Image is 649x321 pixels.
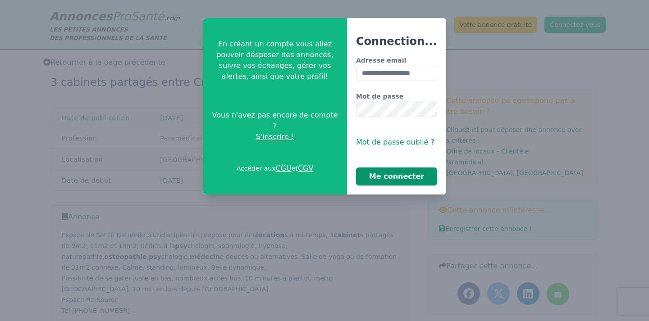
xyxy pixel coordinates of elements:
button: Me connecter [356,167,437,185]
a: CGV [298,164,314,172]
a: CGU [275,164,291,172]
p: En créant un compte vous allez pouvoir désposer des annonces, suivre vos échanges, gérer vos aler... [210,39,340,82]
label: Adresse email [356,56,437,65]
span: Vous n'avez pas encore de compte ? [210,110,340,131]
label: Mot de passe [356,92,437,101]
p: Accéder aux et [237,163,314,174]
span: S'inscrire ! [256,131,294,142]
span: Mot de passe oublié ? [356,138,434,146]
h3: Connection... [356,34,437,49]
